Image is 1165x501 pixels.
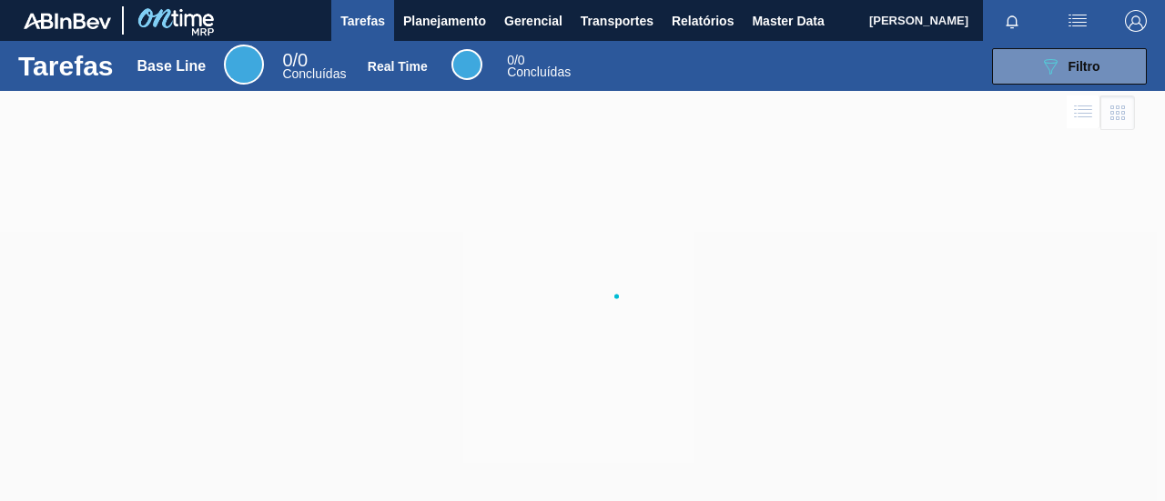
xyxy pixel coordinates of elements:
[1125,10,1147,32] img: Logout
[507,55,571,78] div: Real Time
[507,53,514,67] span: 0
[282,50,292,70] span: 0
[368,59,428,74] div: Real Time
[581,10,653,32] span: Transportes
[137,58,207,75] div: Base Line
[507,65,571,79] span: Concluídas
[18,55,114,76] h1: Tarefas
[451,49,482,80] div: Real Time
[224,45,264,85] div: Base Line
[983,8,1041,34] button: Notificações
[507,53,524,67] span: / 0
[340,10,385,32] span: Tarefas
[282,53,346,80] div: Base Line
[282,66,346,81] span: Concluídas
[24,13,111,29] img: TNhmsLtSVTkK8tSr43FrP2fwEKptu5GPRR3wAAAABJRU5ErkJggg==
[672,10,734,32] span: Relatórios
[403,10,486,32] span: Planejamento
[992,48,1147,85] button: Filtro
[1067,10,1089,32] img: userActions
[504,10,562,32] span: Gerencial
[282,50,308,70] span: / 0
[752,10,824,32] span: Master Data
[1069,59,1100,74] span: Filtro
